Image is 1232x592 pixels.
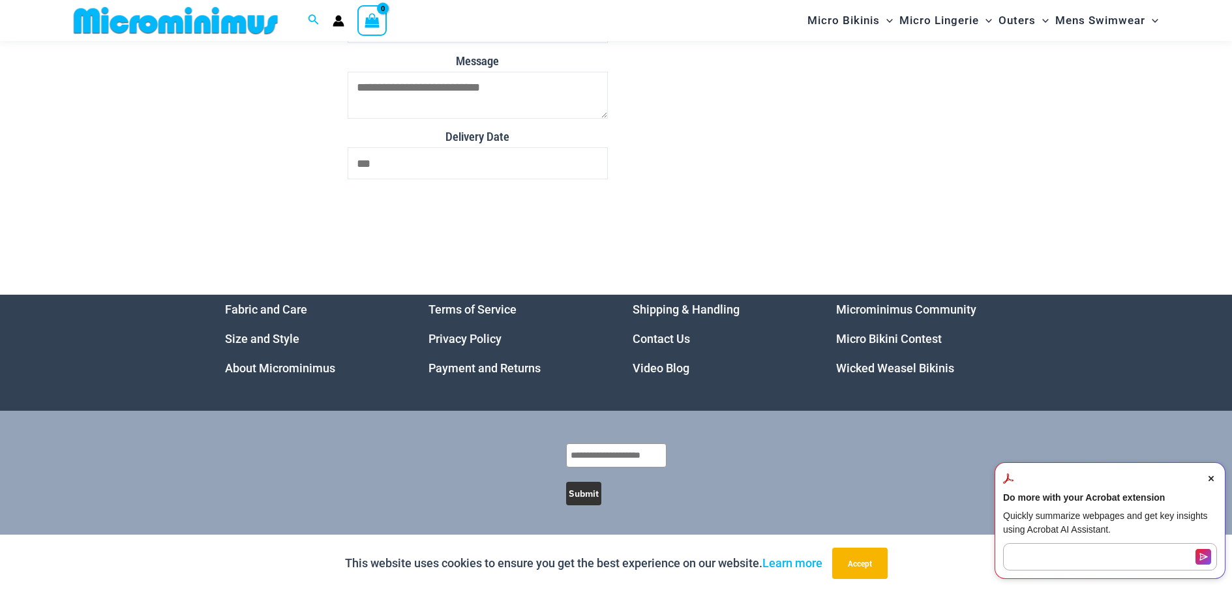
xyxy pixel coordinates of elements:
nav: Site Navigation [802,2,1164,39]
a: Size and Style [225,332,299,346]
nav: Menu [836,295,1008,383]
button: Accept [832,548,888,579]
a: Micro Bikini Contest [836,332,942,346]
span: Menu Toggle [979,4,992,37]
a: View Shopping Cart, empty [357,5,387,35]
a: Mens SwimwearMenu ToggleMenu Toggle [1052,4,1162,37]
aside: Footer Widget 3 [633,295,804,383]
span: Micro Bikinis [807,4,880,37]
span: Menu Toggle [880,4,893,37]
a: Micro BikinisMenu ToggleMenu Toggle [804,4,896,37]
span: Micro Lingerie [899,4,979,37]
label: Delivery Date [348,126,608,147]
button: Submit [566,482,601,505]
a: Learn more [762,556,822,570]
aside: Footer Widget 4 [836,295,1008,383]
a: About Microminimus [225,361,335,375]
a: Terms of Service [428,303,517,316]
a: Microminimus Community [836,303,976,316]
nav: Menu [428,295,600,383]
p: This website uses cookies to ensure you get the best experience on our website. [345,554,822,573]
aside: Footer Widget 2 [428,295,600,383]
a: Wicked Weasel Bikinis [836,361,954,375]
a: Account icon link [333,15,344,27]
a: Payment and Returns [428,361,541,375]
a: Privacy Policy [428,332,502,346]
a: Search icon link [308,12,320,29]
a: Contact Us [633,332,690,346]
span: Menu Toggle [1036,4,1049,37]
img: MM SHOP LOGO FLAT [68,6,283,35]
a: Shipping & Handling [633,303,740,316]
a: Micro LingerieMenu ToggleMenu Toggle [896,4,995,37]
label: Message [348,51,608,72]
nav: Menu [633,295,804,383]
a: Video Blog [633,361,689,375]
a: OutersMenu ToggleMenu Toggle [995,4,1052,37]
a: Fabric and Care [225,303,307,316]
span: Menu Toggle [1145,4,1158,37]
aside: Footer Widget 1 [225,295,397,383]
nav: Menu [225,295,397,383]
span: Outers [999,4,1036,37]
span: Mens Swimwear [1055,4,1145,37]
